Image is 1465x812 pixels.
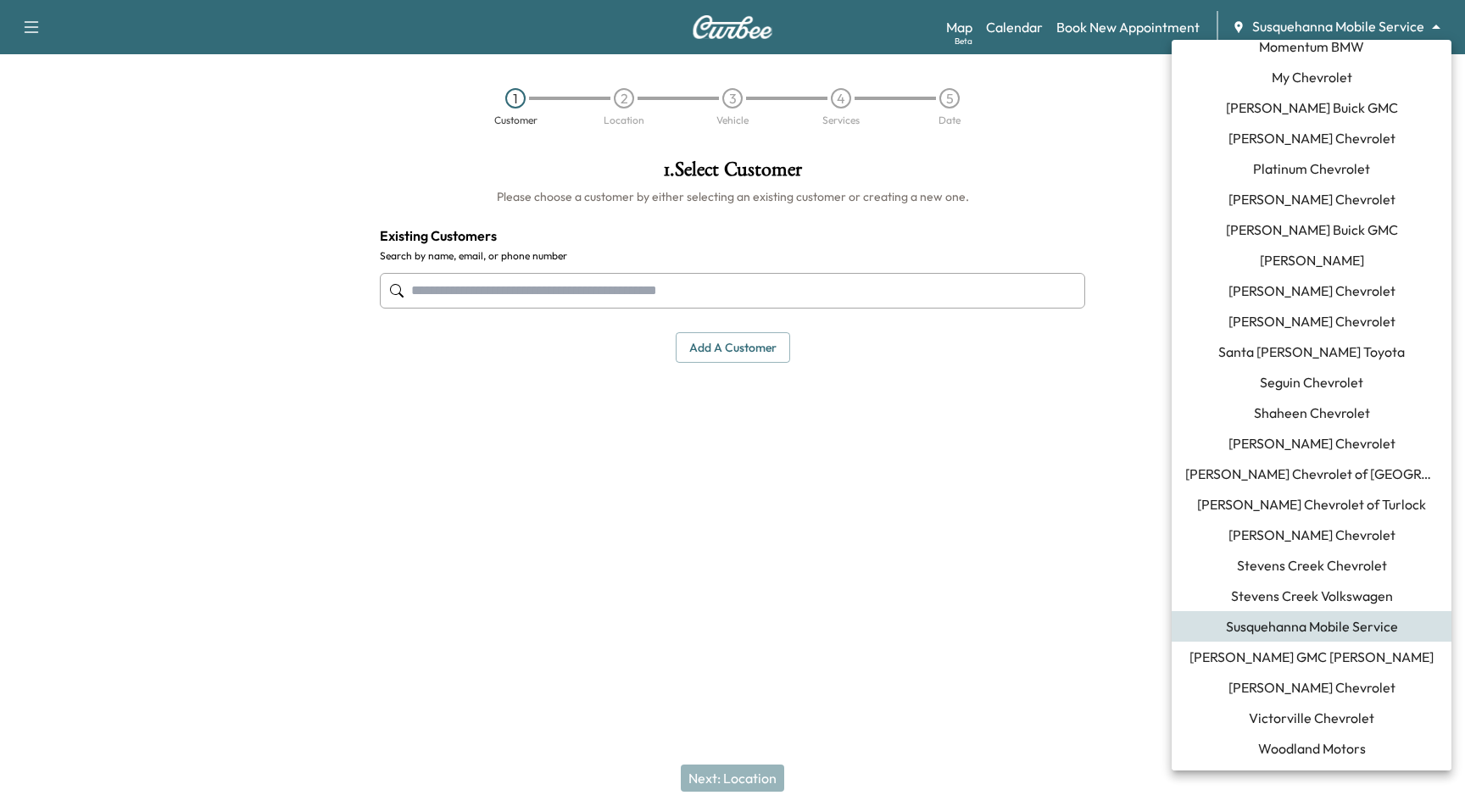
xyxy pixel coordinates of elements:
span: Seguin Chevrolet [1260,372,1363,392]
span: [PERSON_NAME] Buick GMC [1226,97,1398,118]
span: [PERSON_NAME] Chevrolet [1228,311,1395,331]
span: Santa [PERSON_NAME] Toyota [1218,342,1405,362]
span: [PERSON_NAME] Chevrolet of [GEOGRAPHIC_DATA] [1185,464,1438,484]
span: Woodland Motors [1258,738,1366,759]
span: Shaheen Chevrolet [1254,403,1370,423]
span: [PERSON_NAME] Chevrolet [1228,128,1395,148]
span: [PERSON_NAME] Chevrolet [1228,189,1395,209]
span: [PERSON_NAME] Chevrolet [1228,281,1395,301]
span: Stevens Creek Chevrolet [1237,555,1387,576]
span: [PERSON_NAME] Buick GMC [1226,220,1398,240]
span: [PERSON_NAME] GMC [PERSON_NAME] [1189,647,1434,667]
span: [PERSON_NAME] Chevrolet [1228,525,1395,545]
span: Susquehanna Mobile Service [1226,616,1398,637]
span: Momentum BMW [1259,36,1364,57]
span: [PERSON_NAME] [1260,250,1364,270]
span: Victorville Chevrolet [1249,708,1374,728]
span: [PERSON_NAME] Chevrolet of Turlock [1197,494,1426,514]
span: [PERSON_NAME] Chevrolet [1228,677,1395,698]
span: [PERSON_NAME] Chevrolet [1228,433,1395,453]
span: Platinum Chevrolet [1253,159,1370,179]
span: Stevens Creek Volkswagen [1231,586,1393,606]
span: My Chevrolet [1272,67,1352,87]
